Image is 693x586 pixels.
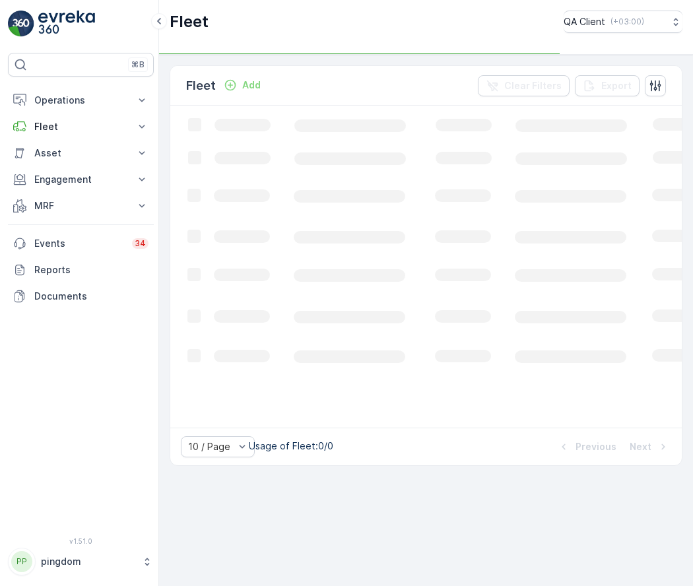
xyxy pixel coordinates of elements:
[218,77,266,93] button: Add
[504,79,562,92] p: Clear Filters
[34,199,127,212] p: MRF
[41,555,135,568] p: pingdom
[610,16,644,27] p: ( +03:00 )
[34,146,127,160] p: Asset
[135,238,146,249] p: 34
[131,59,145,70] p: ⌘B
[8,537,154,545] span: v 1.51.0
[564,15,605,28] p: QA Client
[601,79,632,92] p: Export
[8,548,154,575] button: PPpingdom
[34,290,148,303] p: Documents
[478,75,570,96] button: Clear Filters
[34,173,127,186] p: Engagement
[576,440,616,453] p: Previous
[575,75,640,96] button: Export
[556,439,618,455] button: Previous
[8,230,154,257] a: Events34
[34,263,148,277] p: Reports
[8,87,154,114] button: Operations
[564,11,682,33] button: QA Client(+03:00)
[242,79,261,92] p: Add
[34,120,127,133] p: Fleet
[8,193,154,219] button: MRF
[8,114,154,140] button: Fleet
[186,77,216,95] p: Fleet
[8,283,154,309] a: Documents
[8,11,34,37] img: logo
[8,257,154,283] a: Reports
[8,140,154,166] button: Asset
[628,439,671,455] button: Next
[8,166,154,193] button: Engagement
[249,439,333,453] p: Usage of Fleet : 0/0
[11,551,32,572] div: PP
[34,94,127,107] p: Operations
[38,11,95,37] img: logo_light-DOdMpM7g.png
[34,237,124,250] p: Events
[170,11,209,32] p: Fleet
[630,440,651,453] p: Next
